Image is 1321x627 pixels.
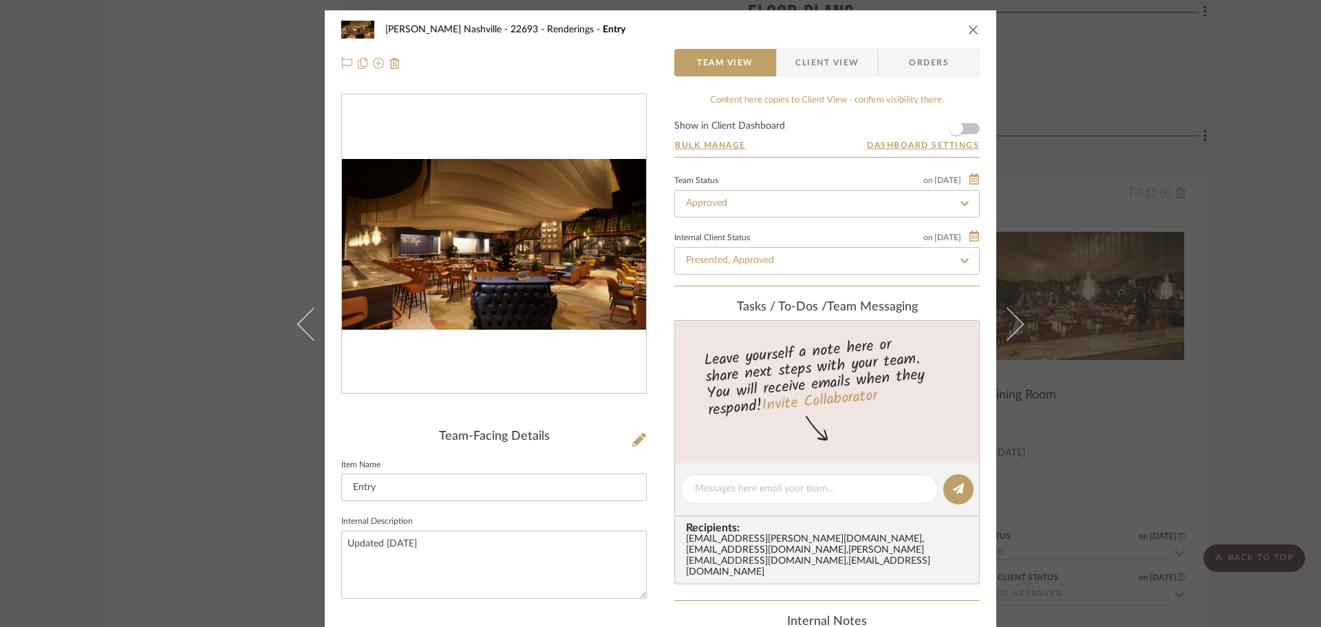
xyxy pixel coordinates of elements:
span: Team View [697,49,753,76]
span: on [923,233,933,242]
span: [DATE] [933,176,963,185]
button: close [967,23,980,36]
span: Tasks / To-Dos / [737,301,827,313]
span: Renderings [547,25,603,34]
img: 7f399c3b-c80b-46fb-a213-26ac70f65924_436x436.jpg [342,159,646,330]
div: Internal Client Status [674,235,750,242]
input: Type to Search… [674,190,980,217]
span: Orders [894,49,964,76]
span: [DATE] [933,233,963,242]
div: Team Status [674,178,718,184]
img: Remove from project [389,58,400,69]
div: Leave yourself a note here or share next steps with your team. You will receive emails when they ... [673,330,982,422]
div: team Messaging [674,300,980,315]
button: Dashboard Settings [866,139,980,151]
label: Internal Description [341,518,413,525]
span: Recipients: [686,522,974,534]
input: Type to Search… [674,247,980,275]
div: 0 [342,159,646,330]
div: Content here copies to Client View - confirm visibility there. [674,94,980,107]
div: [EMAIL_ADDRESS][PERSON_NAME][DOMAIN_NAME] , [EMAIL_ADDRESS][DOMAIN_NAME] , [PERSON_NAME][EMAIL_AD... [686,534,974,578]
input: Enter Item Name [341,474,647,501]
a: Invite Collaborator [761,384,879,418]
span: [PERSON_NAME] Nashville - 22693 [385,25,547,34]
div: Team-Facing Details [341,429,647,445]
span: on [923,176,933,184]
span: Client View [795,49,859,76]
img: 7f399c3b-c80b-46fb-a213-26ac70f65924_48x40.jpg [341,16,374,43]
span: Entry [603,25,625,34]
label: Item Name [341,462,380,469]
button: Bulk Manage [674,139,747,151]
